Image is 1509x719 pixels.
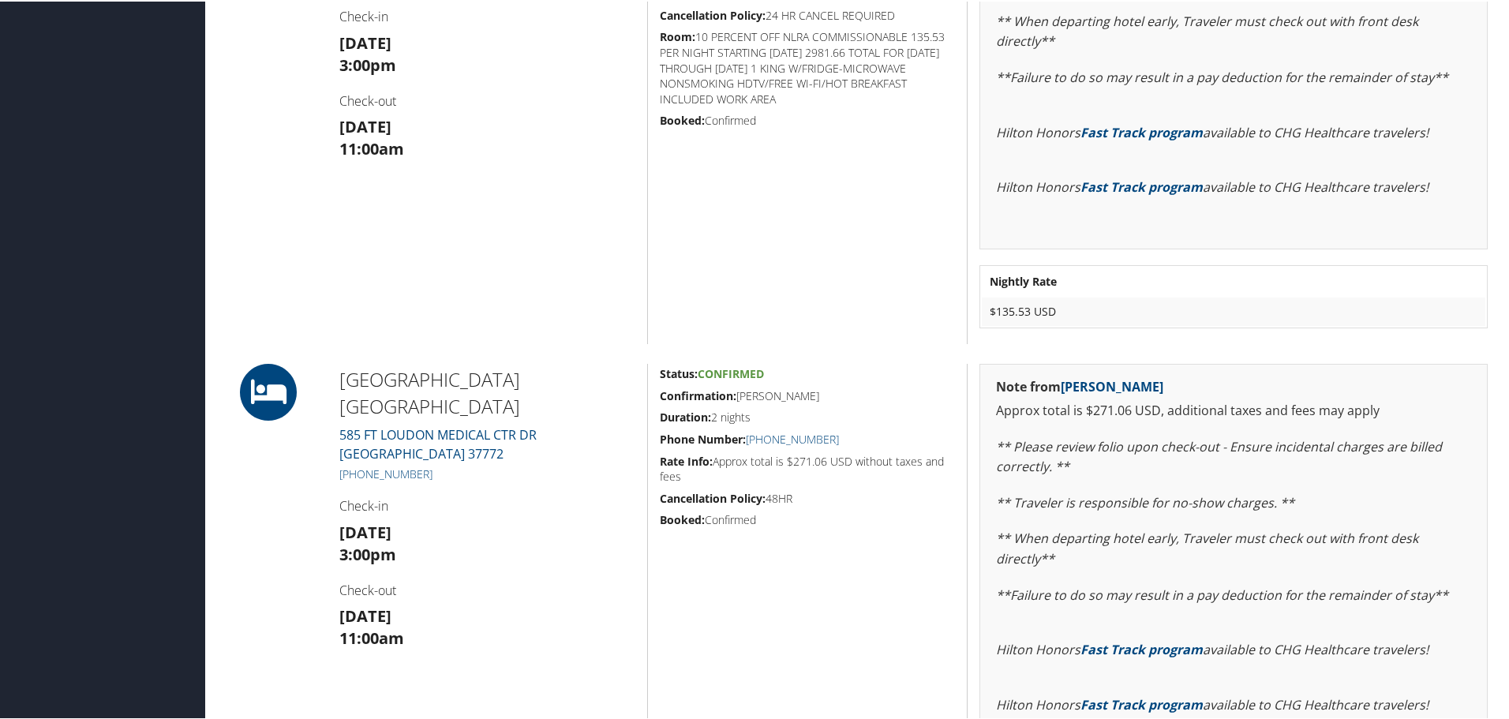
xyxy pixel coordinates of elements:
[339,114,391,136] strong: [DATE]
[660,111,955,127] h5: Confirmed
[996,695,1428,712] em: Hilton Honors available to CHG Healthcare travelers!
[339,626,404,647] strong: 11:00am
[339,6,635,24] h4: Check-in
[1080,122,1203,140] a: Fast Track program
[339,465,432,480] a: [PHONE_NUMBER]
[996,11,1418,49] em: ** When departing hotel early, Traveler must check out with front desk directly**
[660,365,698,380] strong: Status:
[339,31,391,52] strong: [DATE]
[339,425,537,461] a: 585 FT LOUDON MEDICAL CTR DR[GEOGRAPHIC_DATA] 37772
[996,528,1418,566] em: ** When departing hotel early, Traveler must check out with front desk directly**
[660,387,955,403] h5: [PERSON_NAME]
[698,365,764,380] span: Confirmed
[1080,639,1203,657] a: Fast Track program
[660,408,955,424] h5: 2 nights
[339,496,635,513] h4: Check-in
[1080,695,1203,712] a: Fast Track program
[339,580,635,597] h4: Check-out
[660,489,955,505] h5: 48HR
[339,365,635,418] h2: [GEOGRAPHIC_DATA] [GEOGRAPHIC_DATA]
[660,6,955,22] h5: 24 HR CANCEL REQUIRED
[996,399,1471,420] p: Approx total is $271.06 USD, additional taxes and fees may apply
[982,266,1485,294] th: Nightly Rate
[660,6,766,21] strong: Cancellation Policy:
[339,520,391,541] strong: [DATE]
[996,585,1448,602] em: **Failure to do so may result in a pay deduction for the remainder of stay**
[660,28,695,43] strong: Room:
[339,137,404,158] strong: 11:00am
[982,296,1485,324] td: $135.53 USD
[660,387,736,402] strong: Confirmation:
[660,511,955,526] h5: Confirmed
[1061,376,1163,394] a: [PERSON_NAME]
[996,122,1428,140] em: Hilton Honors available to CHG Healthcare travelers!
[996,67,1448,84] em: **Failure to do so may result in a pay deduction for the remainder of stay**
[660,408,711,423] strong: Duration:
[996,376,1163,394] strong: Note from
[339,91,635,108] h4: Check-out
[660,430,746,445] strong: Phone Number:
[660,28,955,105] h5: 10 PERCENT OFF NLRA COMMISSIONABLE 135.53 PER NIGHT STARTING [DATE] 2981.66 TOTAL FOR [DATE] THRO...
[339,542,396,564] strong: 3:00pm
[339,604,391,625] strong: [DATE]
[660,489,766,504] strong: Cancellation Policy:
[996,177,1428,194] em: Hilton Honors available to CHG Healthcare travelers!
[996,639,1428,657] em: Hilton Honors available to CHG Healthcare travelers!
[660,452,713,467] strong: Rate Info:
[660,111,705,126] strong: Booked:
[996,492,1294,510] em: ** Traveler is responsible for no-show charges. **
[1080,177,1203,194] a: Fast Track program
[996,436,1442,474] em: ** Please review folio upon check-out - Ensure incidental charges are billed correctly. **
[746,430,839,445] a: [PHONE_NUMBER]
[339,53,396,74] strong: 3:00pm
[660,452,955,483] h5: Approx total is $271.06 USD without taxes and fees
[660,511,705,526] strong: Booked:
